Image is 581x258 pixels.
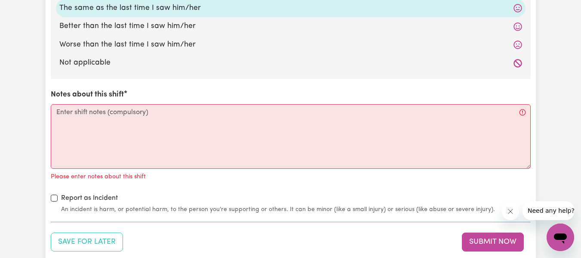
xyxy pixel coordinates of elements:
iframe: Button to launch messaging window [547,224,574,251]
p: Please enter notes about this shift [51,172,146,182]
button: Save your job report [51,233,123,252]
iframe: Message from company [523,201,574,220]
label: The same as the last time I saw him/her [59,3,522,14]
label: Report as Incident [61,193,118,203]
button: Submit your job report [462,233,524,252]
label: Not applicable [59,57,522,68]
label: Notes about this shift [51,89,124,100]
label: Better than the last time I saw him/her [59,21,522,32]
span: Need any help? [5,6,52,13]
label: Worse than the last time I saw him/her [59,39,522,50]
iframe: Close message [502,203,519,220]
small: An incident is harm, or potential harm, to the person you're supporting or others. It can be mino... [61,205,531,214]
